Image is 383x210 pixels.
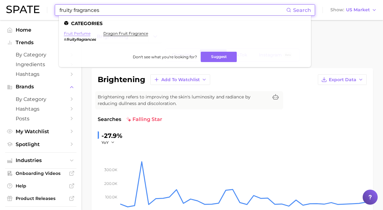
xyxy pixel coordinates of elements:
a: Posts [5,114,76,123]
a: Hashtags [5,104,76,114]
span: Help [16,183,66,189]
span: Hashtags [16,71,66,77]
li: Categories [64,21,306,26]
span: Don't see what you're looking for? [133,55,197,59]
span: Home [16,27,66,33]
tspan: 200.0k [104,181,117,186]
a: Hashtags [5,69,76,79]
span: Posts [16,116,66,122]
span: Product Releases [16,196,66,201]
a: Onboarding Videos [5,169,76,178]
button: Brands [5,82,76,92]
span: Search [293,7,311,13]
button: Industries [5,156,76,165]
button: Export Data [318,74,367,85]
button: ShowUS Market [329,6,378,14]
img: SPATE [6,6,39,13]
button: Trends [5,38,76,47]
button: Suggest [201,52,237,62]
span: Trends [16,40,66,45]
a: Ingredients [5,60,76,69]
span: Export Data [329,77,356,82]
a: dragon fruit fragrance [103,31,148,36]
span: # [64,37,66,42]
span: My Watchlist [16,129,66,134]
tspan: 100.0k [105,195,117,199]
span: Onboarding Videos [16,171,66,176]
a: fruit perfume [64,31,91,36]
div: -27.9% [101,131,122,141]
span: Hashtags [16,106,66,112]
a: Help [5,181,76,191]
button: Add to Watchlist [150,74,210,85]
tspan: 300.0k [104,167,117,172]
span: by Category [16,52,66,58]
a: My Watchlist [5,127,76,136]
span: Ingredients [16,61,66,67]
input: Search here for a brand, industry, or ingredient [59,5,286,15]
a: Home [5,25,76,35]
span: US Market [346,8,370,12]
button: YoY [101,140,115,145]
a: by Category [5,50,76,60]
span: YoY [101,140,109,145]
span: Brightening refers to improving the skin's luminosity and radiance by reducing dullness and disco... [98,94,268,107]
img: falling star [126,117,131,122]
a: by Category [5,94,76,104]
h1: brightening [98,76,145,83]
span: falling star [126,116,162,123]
span: Add to Watchlist [161,77,200,82]
span: Industries [16,158,66,163]
span: Spotlight [16,141,66,147]
span: by Category [16,96,66,102]
a: Spotlight [5,139,76,149]
span: Show [330,8,344,12]
span: Searches [98,116,121,123]
a: Product Releases [5,194,76,203]
em: fruityfragrances [66,37,96,42]
span: Brands [16,84,66,90]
